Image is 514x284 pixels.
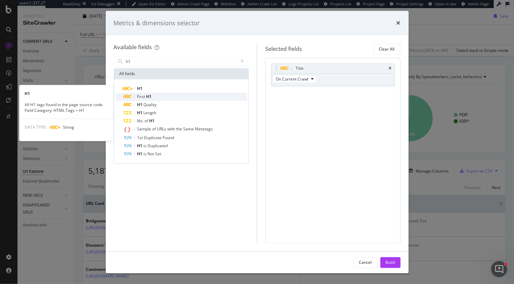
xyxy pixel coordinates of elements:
[146,94,152,100] span: H1
[137,151,144,157] span: H1
[144,151,148,157] span: is
[152,126,157,132] span: of
[380,257,401,268] button: Build
[163,135,174,141] span: Found
[149,118,155,124] span: H1
[106,11,409,273] div: modal
[145,118,149,124] span: of
[176,126,183,132] span: the
[144,110,157,116] span: Length
[144,143,148,149] span: is
[183,126,195,132] span: Same
[265,45,302,53] div: Selected fields
[19,91,113,96] div: H1
[359,259,372,265] div: Cancel
[373,44,401,55] button: Clear All
[397,19,401,28] div: times
[126,57,238,67] input: Search by field name
[389,67,392,71] div: times
[386,259,395,265] div: Build
[137,102,144,108] span: H1
[276,76,308,82] span: On Current Crawl
[144,102,157,108] span: Quality
[137,118,145,124] span: No.
[137,94,146,100] span: First
[491,261,507,277] iframe: Intercom live chat
[137,126,152,132] span: Sample
[379,46,395,52] div: Clear All
[273,75,317,83] button: On Current Crawl
[137,135,144,141] span: 1st
[271,64,395,86] div: TitletimesOn Current Crawl
[195,126,213,132] span: Metatags
[156,151,162,157] span: Set
[137,110,144,116] span: H1
[114,19,200,28] div: Metrics & dimensions selector
[114,69,249,80] div: All fields
[114,44,152,51] div: Available fields
[148,151,156,157] span: Not
[137,143,144,149] span: H1
[296,65,304,72] div: Title
[137,86,143,92] span: H1
[168,126,176,132] span: with
[148,143,168,149] span: Duplicated
[144,135,163,141] span: Duplicate
[19,102,113,113] div: All H1 tags found in the page source code. Field Category: HTML Tags > H1
[353,257,378,268] button: Cancel
[157,126,168,132] span: URLs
